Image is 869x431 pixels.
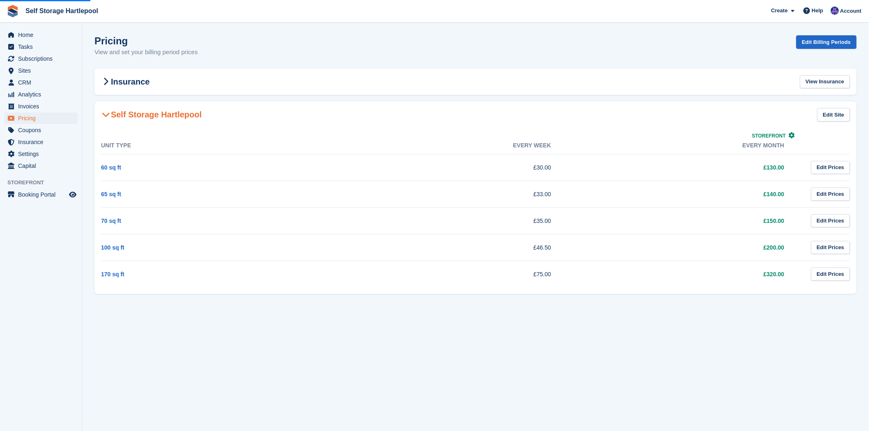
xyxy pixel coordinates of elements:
[568,137,801,154] th: Every month
[18,101,67,112] span: Invoices
[18,124,67,136] span: Coupons
[4,160,78,172] a: menu
[4,77,78,88] a: menu
[4,53,78,64] a: menu
[4,189,78,200] a: menu
[752,133,795,139] a: Storefront
[18,136,67,148] span: Insurance
[94,48,198,57] p: View and set your billing period prices
[568,234,801,261] td: £200.00
[334,181,568,207] td: £33.00
[4,148,78,160] a: menu
[334,154,568,181] td: £30.00
[94,35,198,46] h1: Pricing
[101,77,149,87] h2: Insurance
[101,191,121,197] a: 65 sq ft
[101,137,334,154] th: Unit Type
[4,112,78,124] a: menu
[752,133,786,139] span: Storefront
[18,41,67,53] span: Tasks
[796,35,857,49] a: Edit Billing Periods
[101,164,121,171] a: 60 sq ft
[812,7,823,15] span: Help
[4,65,78,76] a: menu
[334,137,568,154] th: Every week
[568,181,801,207] td: £140.00
[18,89,67,100] span: Analytics
[101,244,124,251] a: 100 sq ft
[22,4,101,18] a: Self Storage Hartlepool
[7,5,19,17] img: stora-icon-8386f47178a22dfd0bd8f6a31ec36ba5ce8667c1dd55bd0f319d3a0aa187defe.svg
[811,161,850,174] a: Edit Prices
[18,65,67,76] span: Sites
[101,110,202,119] h2: Self Storage Hartlepool
[334,261,568,287] td: £75.00
[101,218,121,224] a: 70 sq ft
[334,207,568,234] td: £35.00
[4,101,78,112] a: menu
[7,179,82,187] span: Storefront
[568,154,801,181] td: £130.00
[4,29,78,41] a: menu
[4,124,78,136] a: menu
[811,268,850,281] a: Edit Prices
[334,234,568,261] td: £46.50
[18,148,67,160] span: Settings
[811,214,850,228] a: Edit Prices
[18,112,67,124] span: Pricing
[4,136,78,148] a: menu
[840,7,862,15] span: Account
[101,271,124,277] a: 170 sq ft
[18,77,67,88] span: CRM
[831,7,839,15] img: Sean Wood
[568,207,801,234] td: £150.00
[18,29,67,41] span: Home
[4,41,78,53] a: menu
[68,190,78,199] a: Preview store
[18,53,67,64] span: Subscriptions
[811,241,850,254] a: Edit Prices
[811,188,850,201] a: Edit Prices
[800,75,850,89] a: View Insurance
[4,89,78,100] a: menu
[568,261,801,287] td: £320.00
[18,160,67,172] span: Capital
[817,108,850,122] a: Edit Site
[18,189,67,200] span: Booking Portal
[771,7,788,15] span: Create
